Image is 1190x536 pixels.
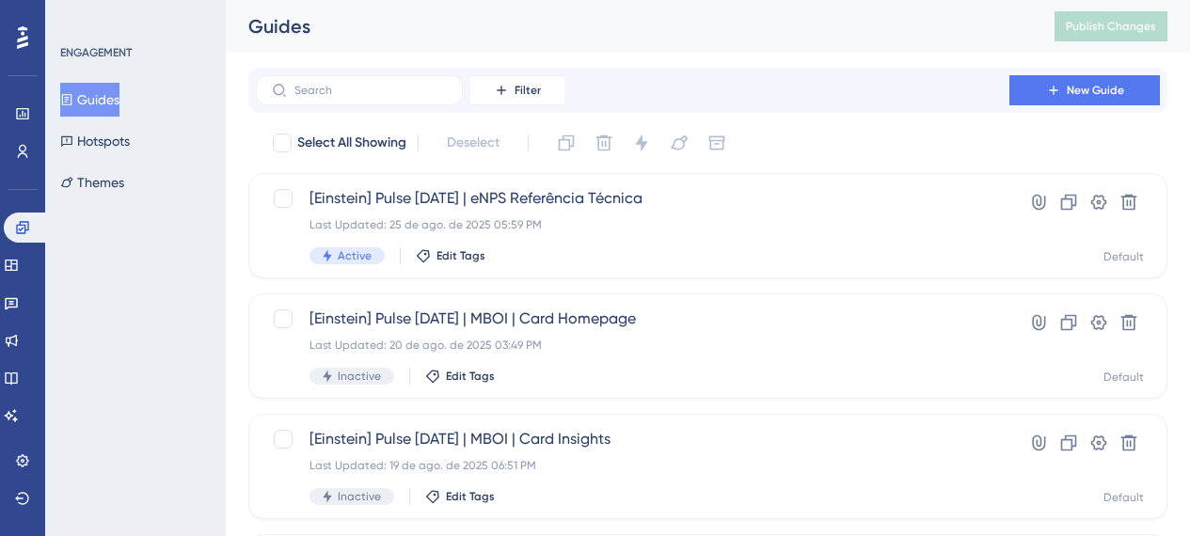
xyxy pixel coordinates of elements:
[338,369,381,384] span: Inactive
[1066,19,1156,34] span: Publish Changes
[294,84,447,97] input: Search
[309,458,956,473] div: Last Updated: 19 de ago. de 2025 06:51 PM
[309,307,956,330] span: [Einstein] Pulse [DATE] | MBOI | Card Homepage
[1067,83,1124,98] span: New Guide
[338,489,381,504] span: Inactive
[436,248,485,263] span: Edit Tags
[248,13,1008,39] div: Guides
[60,45,132,60] div: ENGAGEMENT
[425,489,495,504] button: Edit Tags
[338,248,372,263] span: Active
[425,369,495,384] button: Edit Tags
[1055,11,1167,41] button: Publish Changes
[309,338,956,353] div: Last Updated: 20 de ago. de 2025 03:49 PM
[446,489,495,504] span: Edit Tags
[309,428,956,450] span: [Einstein] Pulse [DATE] | MBOI | Card Insights
[430,126,516,160] button: Deselect
[60,166,124,199] button: Themes
[515,83,541,98] span: Filter
[60,124,130,158] button: Hotspots
[1009,75,1160,105] button: New Guide
[309,187,956,210] span: [Einstein] Pulse [DATE] | eNPS Referência Técnica
[446,369,495,384] span: Edit Tags
[1103,370,1144,385] div: Default
[447,132,500,154] span: Deselect
[309,217,956,232] div: Last Updated: 25 de ago. de 2025 05:59 PM
[416,248,485,263] button: Edit Tags
[1103,249,1144,264] div: Default
[1103,490,1144,505] div: Default
[297,132,406,154] span: Select All Showing
[470,75,564,105] button: Filter
[60,83,119,117] button: Guides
